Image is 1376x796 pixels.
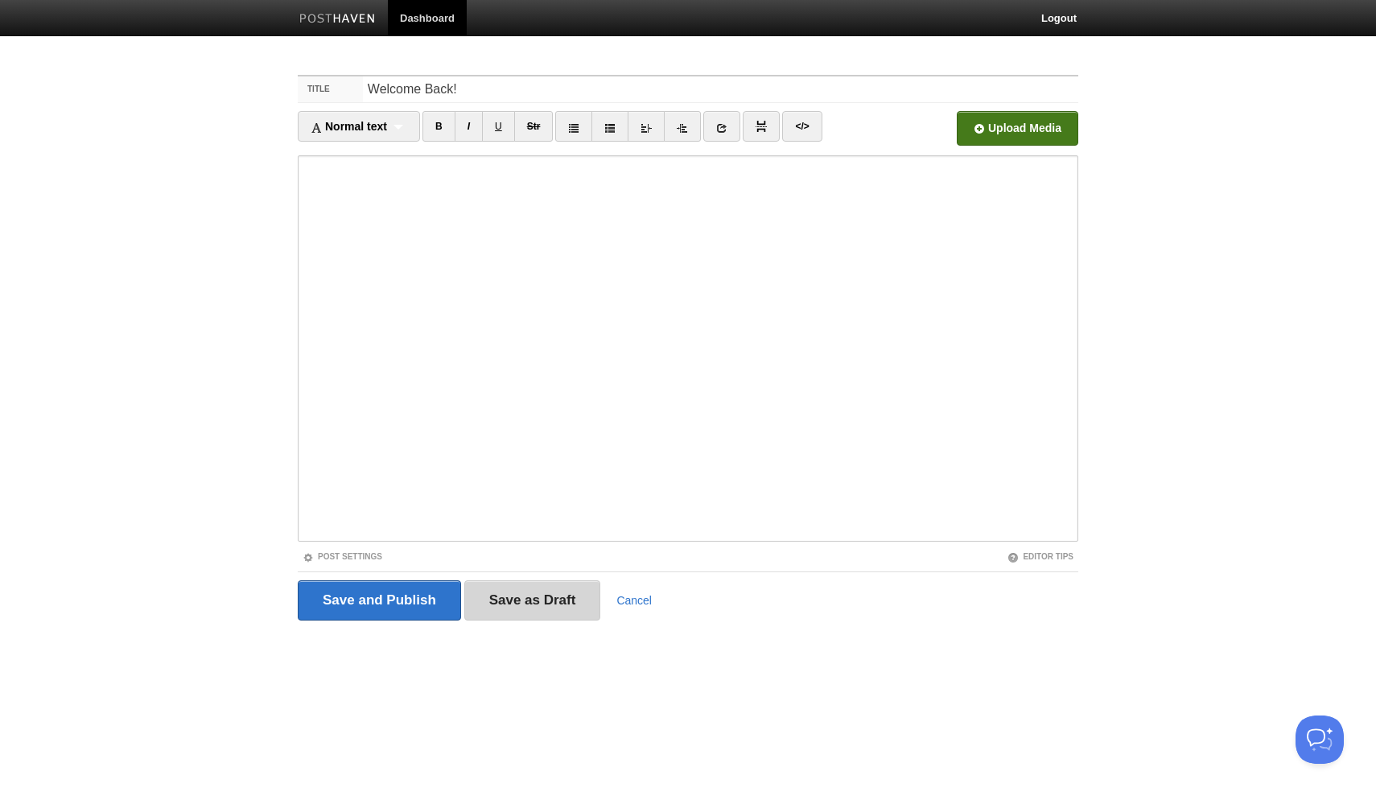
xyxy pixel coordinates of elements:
a: I [455,111,483,142]
label: Title [298,76,363,102]
img: pagebreak-icon.png [756,121,767,132]
a: Editor Tips [1007,552,1073,561]
del: Str [527,121,541,132]
input: Save as Draft [464,580,601,621]
a: Post Settings [303,552,382,561]
iframe: Help Scout Beacon - Open [1296,716,1344,764]
img: Posthaven-bar [299,14,376,26]
a: U [482,111,515,142]
input: Save and Publish [298,580,461,621]
a: Str [514,111,554,142]
a: B [422,111,455,142]
a: </> [782,111,822,142]
span: Normal text [311,120,387,133]
a: Cancel [616,594,652,607]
